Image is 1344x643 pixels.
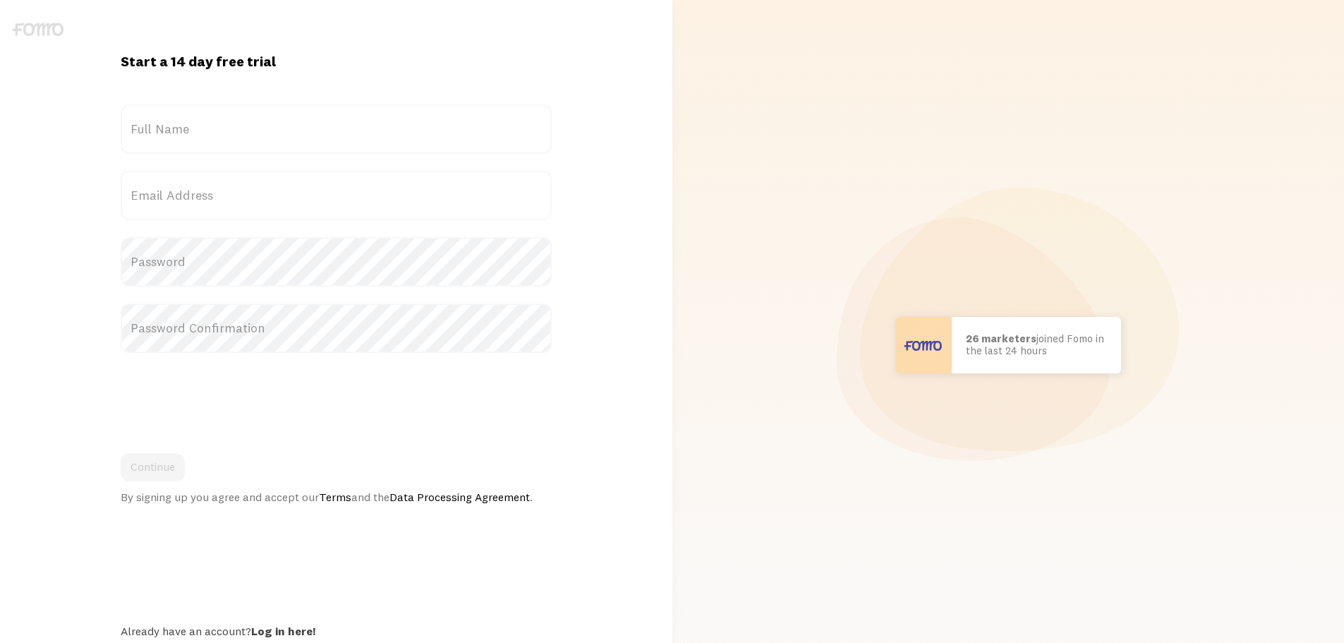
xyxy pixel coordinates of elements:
label: Email Address [121,171,552,220]
a: Data Processing Agreement [389,490,530,504]
a: Terms [319,490,351,504]
label: Password Confirmation [121,304,552,353]
div: By signing up you agree and accept our and the . [121,490,552,504]
img: User avatar [895,317,952,373]
h1: Start a 14 day free trial [121,52,552,71]
a: Log in here! [251,624,315,638]
p: joined Fomo in the last 24 hours [966,333,1107,356]
b: 26 marketers [966,332,1036,345]
div: Already have an account? [121,624,552,638]
img: fomo-logo-gray-b99e0e8ada9f9040e2984d0d95b3b12da0074ffd48d1e5cb62ac37fc77b0b268.svg [13,23,63,36]
label: Full Name [121,104,552,154]
label: Password [121,237,552,287]
iframe: reCAPTCHA [121,370,335,425]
